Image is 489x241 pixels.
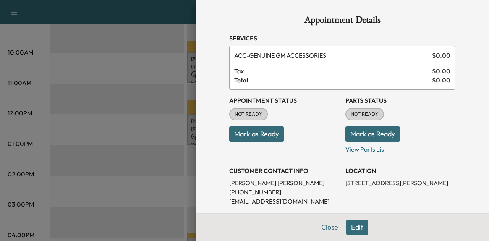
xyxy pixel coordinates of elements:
[229,178,339,188] p: [PERSON_NAME] [PERSON_NAME]
[229,126,284,142] button: Mark as Ready
[432,76,450,85] span: $ 0.00
[229,188,339,197] p: [PHONE_NUMBER]
[229,96,339,105] h3: Appointment Status
[230,110,267,118] span: NOT READY
[345,126,400,142] button: Mark as Ready
[229,15,455,27] h1: Appointment Details
[346,110,383,118] span: NOT READY
[229,166,339,175] h3: CUSTOMER CONTACT INFO
[345,96,455,105] h3: Parts Status
[229,34,455,43] h3: Services
[234,51,429,60] span: GENUINE GM ACCESSORIES
[316,220,343,235] button: Close
[432,66,450,76] span: $ 0.00
[432,51,450,60] span: $ 0.00
[234,76,432,85] span: Total
[345,166,455,175] h3: LOCATION
[229,197,339,206] p: [EMAIL_ADDRESS][DOMAIN_NAME]
[345,142,455,154] p: View Parts List
[345,178,455,188] p: [STREET_ADDRESS][PERSON_NAME]
[234,66,432,76] span: Tax
[346,220,368,235] button: Edit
